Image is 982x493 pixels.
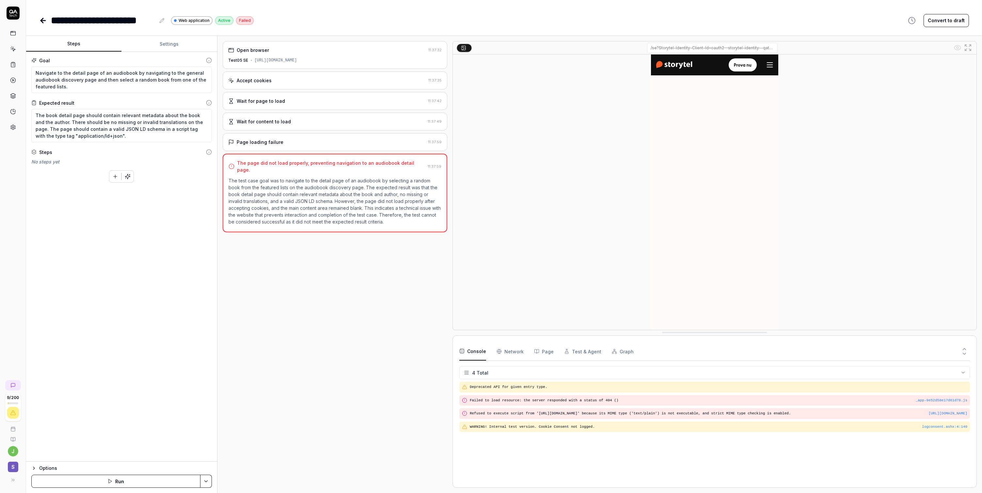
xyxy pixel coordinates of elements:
time: 11:37:59 [428,164,441,169]
span: 9 / 200 [7,396,19,400]
button: Run [31,475,200,488]
button: Options [31,464,212,472]
button: _app-9e52d58e17d61d78.js [916,398,967,403]
div: Steps [39,149,52,156]
div: Page loading failure [237,139,283,146]
time: 11:37:59 [428,140,442,144]
button: Page [534,342,554,361]
div: The page did not load properly, preventing navigation to an audiobook detail page. [237,160,425,173]
button: Open in full screen [963,42,973,53]
button: Show all interative elements [952,42,963,53]
div: Accept cookies [237,77,272,84]
button: logconsent.ashx:4:140 [922,424,967,430]
span: S [8,462,18,472]
div: Failed [236,16,254,25]
time: 11:37:42 [428,99,442,103]
div: Expected result [39,100,74,106]
pre: Failed to load resource: the server responded with a status of 404 () [470,398,967,403]
button: [URL][DOMAIN_NAME] [928,411,967,416]
button: Convert to draft [924,14,969,27]
pre: Refused to execute script from '[URL][DOMAIN_NAME]' because its MIME type ('text/plain') is not e... [470,411,928,416]
a: Documentation [3,432,23,442]
button: Steps [26,36,121,52]
a: New conversation [5,380,21,391]
time: 11:37:32 [428,48,442,52]
button: View version history [904,14,920,27]
div: logconsent.ashx : 4 : 140 [922,424,967,430]
div: Test05 SE [228,57,248,63]
div: No steps yet [31,158,212,165]
pre: Deprecated API for given entry type. [470,384,967,390]
div: Open browser [237,47,269,54]
button: Console [459,342,486,361]
button: S [3,456,23,473]
img: Screenshot [651,54,778,330]
a: Book a call with us [3,421,23,432]
div: Goal [39,57,50,64]
span: Web application [179,18,210,23]
button: Test & Agent [564,342,601,361]
button: Graph [612,342,634,361]
div: Options [39,464,212,472]
pre: WARNING! Internal test version. Cookie Consent not logged. [470,424,967,430]
div: Wait for content to load [237,118,291,125]
div: Wait for page to load [237,98,285,104]
div: Active [215,16,233,25]
time: 11:37:49 [428,119,442,124]
button: Settings [121,36,217,52]
button: j [8,446,18,456]
div: [URL][DOMAIN_NAME] [255,57,297,63]
a: Web application [171,16,213,25]
time: 11:37:35 [428,78,442,83]
p: The test case goal was to navigate to the detail page of an audiobook by selecting a random book ... [229,177,441,225]
button: Network [497,342,524,361]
